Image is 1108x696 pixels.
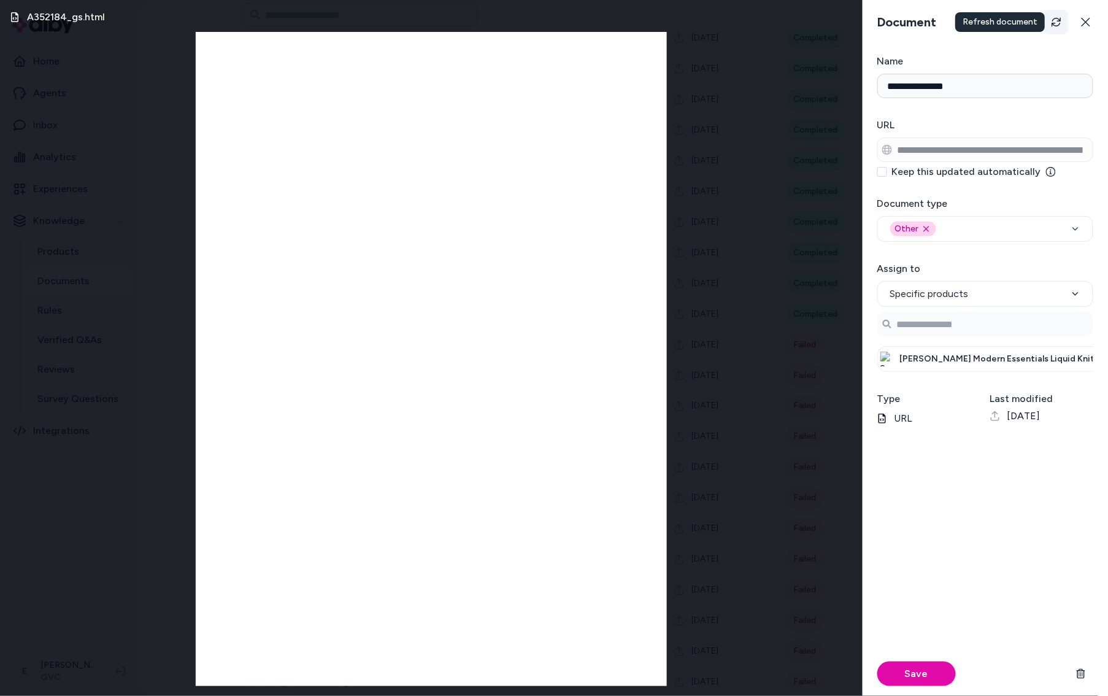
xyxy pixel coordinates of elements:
[877,216,1093,242] button: OtherRemove other option
[877,392,980,406] h3: Type
[877,196,1093,211] h3: Document type
[892,167,1056,177] label: Keep this updated automatically
[877,54,1093,69] h3: Name
[877,411,980,426] p: URL
[1007,409,1041,423] span: [DATE]
[877,118,1093,133] h3: URL
[921,224,931,234] button: Remove other option
[890,222,936,236] div: Other
[877,263,921,274] label: Assign to
[1044,10,1069,34] button: Refresh
[877,662,956,686] button: Save
[890,287,969,301] span: Specific products
[27,10,105,25] h3: A352184_gs.html
[872,14,942,31] h3: Document
[880,352,895,366] img: Susan Graver Modern Essentials Liquid Knit Tunic, Size Medium, Clementine
[990,392,1093,406] h3: Last modified
[955,12,1045,32] div: Refresh document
